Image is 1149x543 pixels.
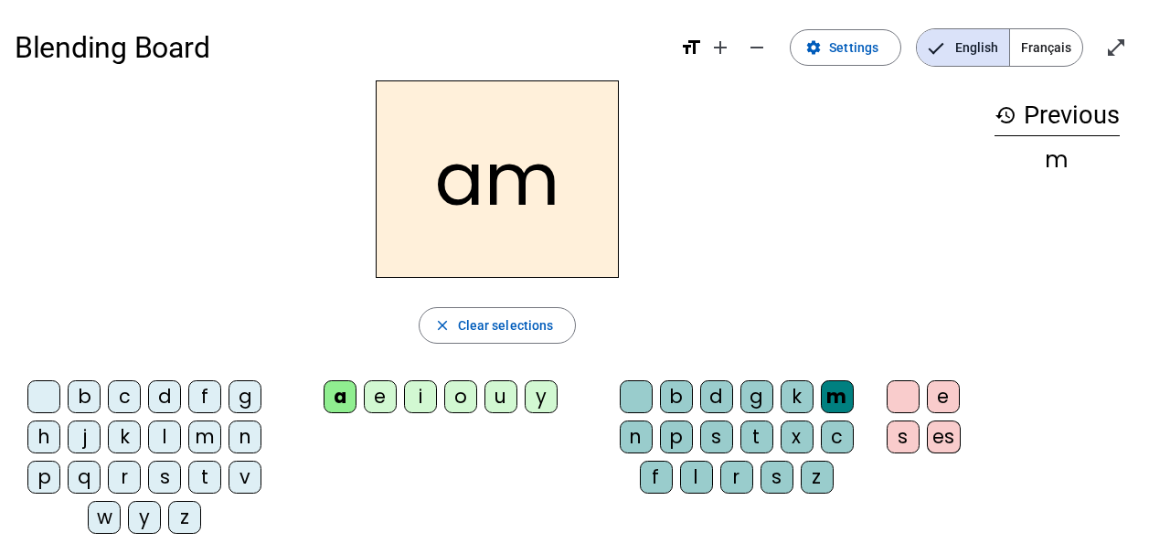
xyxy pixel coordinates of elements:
[740,421,773,453] div: t
[660,380,693,413] div: b
[525,380,558,413] div: y
[781,380,814,413] div: k
[27,421,60,453] div: h
[419,307,577,344] button: Clear selections
[660,421,693,453] div: p
[364,380,397,413] div: e
[680,461,713,494] div: l
[995,95,1120,136] h3: Previous
[168,501,201,534] div: z
[702,29,739,66] button: Increase font size
[700,421,733,453] div: s
[128,501,161,534] div: y
[148,380,181,413] div: d
[720,461,753,494] div: r
[821,421,854,453] div: c
[801,461,834,494] div: z
[1105,37,1127,59] mat-icon: open_in_full
[1010,29,1082,66] span: Français
[740,380,773,413] div: g
[927,380,960,413] div: e
[376,80,619,278] h2: am
[229,421,261,453] div: n
[995,104,1016,126] mat-icon: history
[229,380,261,413] div: g
[27,461,60,494] div: p
[68,421,101,453] div: j
[188,380,221,413] div: f
[148,461,181,494] div: s
[444,380,477,413] div: o
[805,39,822,56] mat-icon: settings
[739,29,775,66] button: Decrease font size
[829,37,878,59] span: Settings
[148,421,181,453] div: l
[108,461,141,494] div: r
[781,421,814,453] div: x
[790,29,901,66] button: Settings
[761,461,793,494] div: s
[917,29,1009,66] span: English
[680,37,702,59] mat-icon: format_size
[15,18,665,77] h1: Blending Board
[434,317,451,334] mat-icon: close
[324,380,356,413] div: a
[68,380,101,413] div: b
[887,421,920,453] div: s
[700,380,733,413] div: d
[995,149,1120,171] div: m
[188,421,221,453] div: m
[404,380,437,413] div: i
[108,380,141,413] div: c
[709,37,731,59] mat-icon: add
[927,421,961,453] div: es
[916,28,1083,67] mat-button-toggle-group: Language selection
[188,461,221,494] div: t
[821,380,854,413] div: m
[746,37,768,59] mat-icon: remove
[108,421,141,453] div: k
[484,380,517,413] div: u
[229,461,261,494] div: v
[620,421,653,453] div: n
[458,314,554,336] span: Clear selections
[1098,29,1134,66] button: Enter full screen
[68,461,101,494] div: q
[88,501,121,534] div: w
[640,461,673,494] div: f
